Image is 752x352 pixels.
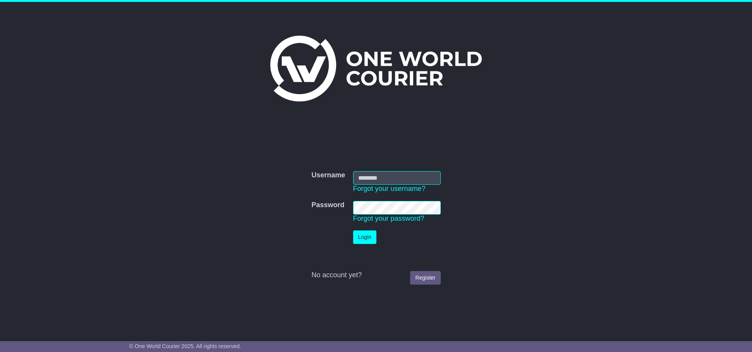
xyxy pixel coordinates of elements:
a: Register [410,271,440,285]
a: Forgot your username? [353,185,426,192]
label: Password [311,201,344,209]
span: © One World Courier 2025. All rights reserved. [129,343,241,349]
button: Login [353,230,376,244]
a: Forgot your password? [353,215,424,222]
label: Username [311,171,345,180]
img: One World [270,36,482,101]
div: No account yet? [311,271,440,280]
